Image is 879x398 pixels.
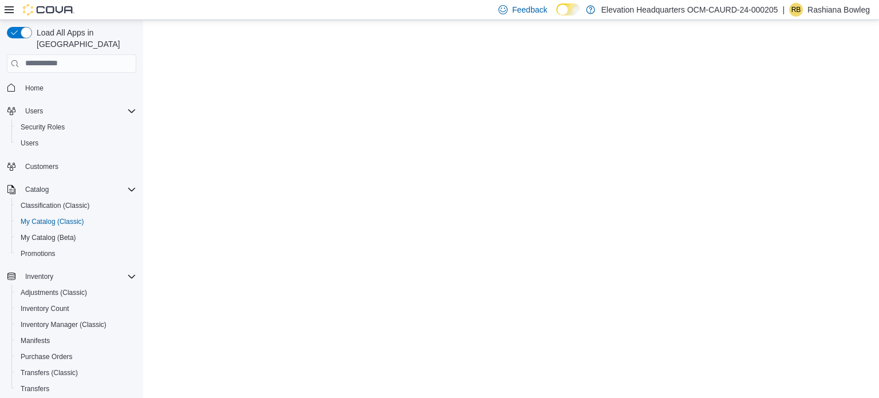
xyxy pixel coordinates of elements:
[21,233,76,242] span: My Catalog (Beta)
[16,120,69,134] a: Security Roles
[21,249,56,258] span: Promotions
[11,198,141,214] button: Classification (Classic)
[21,270,58,283] button: Inventory
[16,215,89,228] a: My Catalog (Classic)
[16,199,136,212] span: Classification (Classic)
[16,366,136,380] span: Transfers (Classic)
[16,231,81,245] a: My Catalog (Beta)
[11,301,141,317] button: Inventory Count
[25,272,53,281] span: Inventory
[16,286,136,300] span: Adjustments (Classic)
[21,304,69,313] span: Inventory Count
[25,107,43,116] span: Users
[21,201,90,210] span: Classification (Classic)
[556,15,557,16] span: Dark Mode
[16,382,54,396] a: Transfers
[25,162,58,171] span: Customers
[16,334,54,348] a: Manifests
[2,158,141,175] button: Customers
[16,302,136,316] span: Inventory Count
[11,317,141,333] button: Inventory Manager (Classic)
[21,183,53,196] button: Catalog
[2,182,141,198] button: Catalog
[556,3,580,15] input: Dark Mode
[601,3,778,17] p: Elevation Headquarters OCM-CAURD-24-000205
[11,333,141,349] button: Manifests
[32,27,136,50] span: Load All Apps in [GEOGRAPHIC_DATA]
[21,139,38,148] span: Users
[21,81,136,95] span: Home
[11,365,141,381] button: Transfers (Classic)
[21,320,106,329] span: Inventory Manager (Classic)
[16,318,111,332] a: Inventory Manager (Classic)
[11,381,141,397] button: Transfers
[782,3,785,17] p: |
[11,285,141,301] button: Adjustments (Classic)
[11,246,141,262] button: Promotions
[16,136,136,150] span: Users
[16,286,92,300] a: Adjustments (Classic)
[21,270,136,283] span: Inventory
[21,123,65,132] span: Security Roles
[16,334,136,348] span: Manifests
[21,183,136,196] span: Catalog
[25,84,43,93] span: Home
[16,136,43,150] a: Users
[21,368,78,377] span: Transfers (Classic)
[23,4,74,15] img: Cova
[11,119,141,135] button: Security Roles
[16,120,136,134] span: Security Roles
[16,215,136,228] span: My Catalog (Classic)
[21,384,49,393] span: Transfers
[25,185,49,194] span: Catalog
[11,230,141,246] button: My Catalog (Beta)
[21,81,48,95] a: Home
[21,288,87,297] span: Adjustments (Classic)
[2,269,141,285] button: Inventory
[16,350,77,364] a: Purchase Orders
[16,318,136,332] span: Inventory Manager (Classic)
[21,217,84,226] span: My Catalog (Classic)
[21,104,136,118] span: Users
[11,214,141,230] button: My Catalog (Classic)
[789,3,803,17] div: Rashiana Bowleg
[21,352,73,361] span: Purchase Orders
[21,160,63,174] a: Customers
[11,349,141,365] button: Purchase Orders
[512,4,547,15] span: Feedback
[16,350,136,364] span: Purchase Orders
[21,336,50,345] span: Manifests
[11,135,141,151] button: Users
[16,302,74,316] a: Inventory Count
[2,80,141,96] button: Home
[791,3,801,17] span: RB
[21,159,136,174] span: Customers
[2,103,141,119] button: Users
[16,366,82,380] a: Transfers (Classic)
[16,247,136,261] span: Promotions
[21,104,47,118] button: Users
[807,3,870,17] p: Rashiana Bowleg
[16,382,136,396] span: Transfers
[16,231,136,245] span: My Catalog (Beta)
[16,199,94,212] a: Classification (Classic)
[16,247,60,261] a: Promotions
